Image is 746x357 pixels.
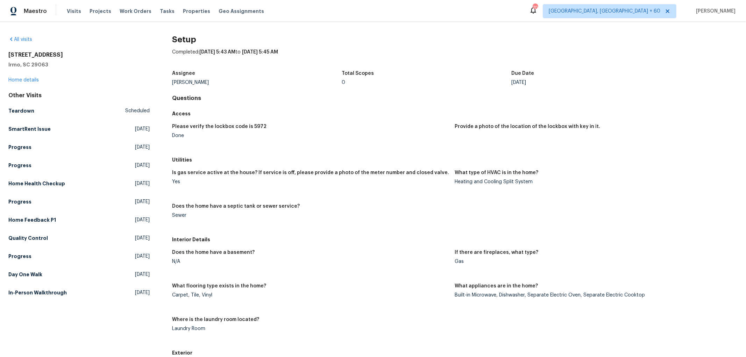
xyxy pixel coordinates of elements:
[135,198,150,205] span: [DATE]
[455,124,601,129] h5: Provide a photo of the location of the lockbox with key in it.
[8,51,150,58] h2: [STREET_ADDRESS]
[172,349,738,356] h5: Exterior
[135,162,150,169] span: [DATE]
[135,144,150,151] span: [DATE]
[8,141,150,153] a: Progress[DATE]
[125,107,150,114] span: Scheduled
[455,179,732,184] div: Heating and Cooling Split System
[8,144,31,151] h5: Progress
[172,179,449,184] div: Yes
[135,289,150,296] span: [DATE]
[242,50,278,55] span: [DATE] 5:45 AM
[172,49,738,67] div: Completed: to
[172,95,738,102] h4: Questions
[342,71,374,76] h5: Total Scopes
[172,170,449,175] h5: Is gas service active at the house? If service is off, please provide a photo of the meter number...
[511,71,534,76] h5: Due Date
[455,284,538,288] h5: What appliances are in the home?
[172,293,449,298] div: Carpet, Tile, Vinyl
[455,170,539,175] h5: What type of HVAC is in the home?
[172,259,449,264] div: N/A
[172,156,738,163] h5: Utilities
[8,198,31,205] h5: Progress
[172,250,255,255] h5: Does the home have a basement?
[8,37,32,42] a: All visits
[135,216,150,223] span: [DATE]
[8,78,39,83] a: Home details
[172,71,195,76] h5: Assignee
[135,180,150,187] span: [DATE]
[8,177,150,190] a: Home Health Checkup[DATE]
[219,8,264,15] span: Geo Assignments
[135,235,150,242] span: [DATE]
[8,271,42,278] h5: Day One Walk
[172,204,300,209] h5: Does the home have a septic tank or sewer service?
[8,162,31,169] h5: Progress
[172,110,738,117] h5: Access
[24,8,47,15] span: Maestro
[8,159,150,172] a: Progress[DATE]
[8,92,150,99] div: Other Visits
[183,8,210,15] span: Properties
[172,133,449,138] div: Done
[172,326,449,331] div: Laundry Room
[693,8,736,15] span: [PERSON_NAME]
[8,105,150,117] a: TeardownScheduled
[172,124,267,129] h5: Please verify the lockbox code is 5972
[135,271,150,278] span: [DATE]
[455,250,539,255] h5: If there are fireplaces, what type?
[135,253,150,260] span: [DATE]
[8,180,65,187] h5: Home Health Checkup
[8,286,150,299] a: In-Person Walkthrough[DATE]
[8,123,150,135] a: SmartRent Issue[DATE]
[8,216,56,223] h5: Home Feedback P1
[67,8,81,15] span: Visits
[533,4,538,11] div: 706
[8,61,150,68] h5: Irmo, SC 29063
[160,9,175,14] span: Tasks
[8,126,51,133] h5: SmartRent Issue
[199,50,235,55] span: [DATE] 5:43 AM
[172,36,738,43] h2: Setup
[8,107,34,114] h5: Teardown
[172,236,738,243] h5: Interior Details
[8,289,67,296] h5: In-Person Walkthrough
[172,213,449,218] div: Sewer
[8,250,150,263] a: Progress[DATE]
[342,80,511,85] div: 0
[8,253,31,260] h5: Progress
[172,284,266,288] h5: What flooring type exists in the home?
[549,8,660,15] span: [GEOGRAPHIC_DATA], [GEOGRAPHIC_DATA] + 60
[8,232,150,244] a: Quality Control[DATE]
[8,214,150,226] a: Home Feedback P1[DATE]
[135,126,150,133] span: [DATE]
[455,293,732,298] div: Built-in Microwave, Dishwasher, Separate Electric Oven, Separate Electric Cooktop
[455,259,732,264] div: Gas
[8,235,48,242] h5: Quality Control
[511,80,681,85] div: [DATE]
[172,317,259,322] h5: Where is the laundry room located?
[8,268,150,281] a: Day One Walk[DATE]
[90,8,111,15] span: Projects
[8,195,150,208] a: Progress[DATE]
[120,8,151,15] span: Work Orders
[172,80,342,85] div: [PERSON_NAME]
